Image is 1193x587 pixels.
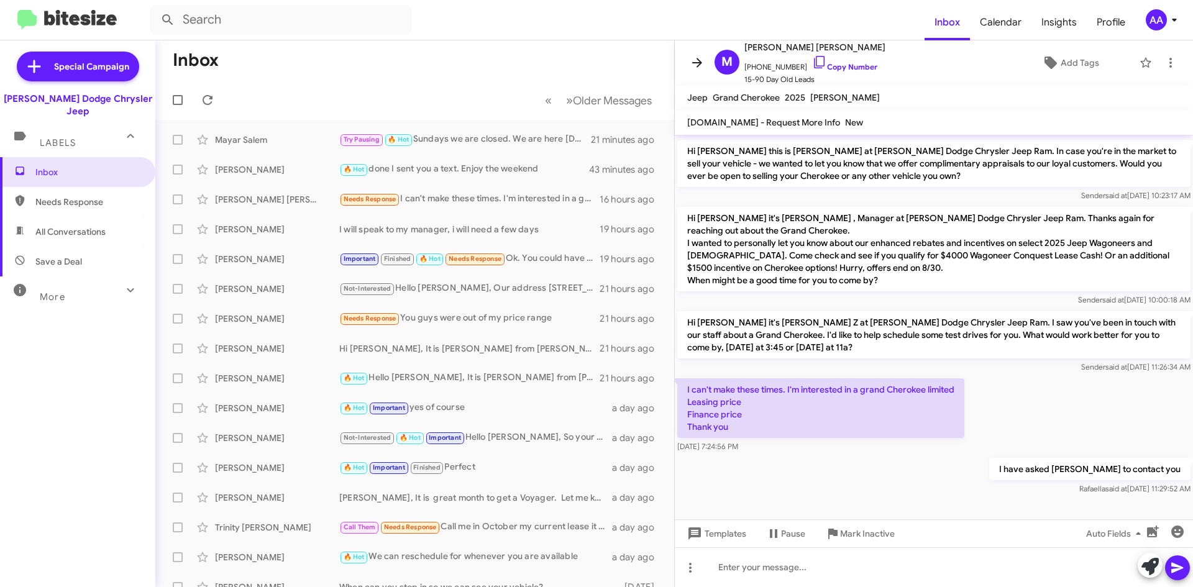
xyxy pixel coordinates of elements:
div: Ok. You could have said that over wish you the best. [339,252,600,266]
span: [PERSON_NAME] [810,92,880,103]
span: More [40,291,65,303]
div: [PERSON_NAME] [215,462,339,474]
div: [PERSON_NAME] [215,283,339,295]
div: 21 hours ago [600,283,664,295]
div: 21 hours ago [600,312,664,325]
span: Jeep [687,92,708,103]
span: Needs Response [344,195,396,203]
span: Auto Fields [1086,522,1146,545]
div: [PERSON_NAME] [215,223,339,235]
div: Mayar Salem [215,134,339,146]
div: a day ago [612,491,664,504]
div: a day ago [612,462,664,474]
span: Important [429,434,461,442]
span: 🔥 Hot [344,404,365,412]
button: AA [1135,9,1179,30]
p: I can't make these times. I'm interested in a grand Cherokee limited Leasing price Finance price ... [677,378,964,438]
span: Templates [685,522,746,545]
span: Important [373,463,405,471]
span: 🔥 Hot [344,165,365,173]
div: I will speak to my manager, i will need a few days [339,223,600,235]
div: Sundays we are closed. We are here [DATE] - [DATE] from 9am to 8pm and Saturdays 9-6. What day an... [339,132,591,147]
button: Add Tags [1006,52,1133,74]
div: 21 hours ago [600,372,664,385]
p: I have asked [PERSON_NAME] to contact you [989,458,1191,480]
span: 🔥 Hot [344,374,365,382]
p: Hi [PERSON_NAME] this is [PERSON_NAME] at [PERSON_NAME] Dodge Chrysler Jeep Ram. In case you're i... [677,140,1191,187]
span: Sender [DATE] 10:00:18 AM [1078,295,1191,304]
div: [PERSON_NAME] [215,342,339,355]
button: Templates [675,522,756,545]
div: a day ago [612,402,664,414]
div: yes of course [339,401,612,415]
div: 43 minutes ago [590,163,664,176]
div: 21 minutes ago [591,134,664,146]
span: » [566,93,573,108]
span: Rafaella [DATE] 11:29:52 AM [1079,484,1191,493]
div: [PERSON_NAME] [215,253,339,265]
span: Older Messages [573,94,652,107]
span: said at [1102,295,1124,304]
span: 🔥 Hot [388,135,409,143]
div: 19 hours ago [600,253,664,265]
a: Inbox [925,4,970,40]
nav: Page navigation example [538,88,659,113]
span: Not-Interested [344,434,391,442]
span: Add Tags [1061,52,1099,74]
span: 🔥 Hot [344,463,365,471]
button: Mark Inactive [815,522,905,545]
span: Needs Response [35,196,141,208]
div: Hi [PERSON_NAME], It is [PERSON_NAME] from [PERSON_NAME] in [GEOGRAPHIC_DATA]. I do not see a spe... [339,342,600,355]
span: Save a Deal [35,255,82,268]
span: [DATE] 7:24:56 PM [677,442,738,451]
span: All Conversations [35,225,106,238]
span: said at [1105,191,1127,200]
span: Try Pausing [344,135,380,143]
div: a day ago [612,551,664,563]
span: Needs Response [344,314,396,322]
div: a day ago [612,432,664,444]
div: [PERSON_NAME], It is great month to get a Voyager. Let me know [PERSON_NAME] [339,491,612,504]
span: 2025 [785,92,805,103]
div: Hello [PERSON_NAME], So your payoff is approximately $28000.00, your lease is not up until [DATE]... [339,430,612,445]
div: 19 hours ago [600,223,664,235]
button: Previous [537,88,559,113]
div: 16 hours ago [600,193,664,206]
a: Special Campaign [17,52,139,81]
span: New [845,117,863,128]
span: Needs Response [384,523,437,531]
input: Search [150,5,411,35]
div: Hello [PERSON_NAME], Our address [STREET_ADDRESS] so we are not in [DATE], Blue Law. [339,281,600,296]
h1: Inbox [173,50,219,70]
span: said at [1105,362,1127,371]
span: [PHONE_NUMBER] [744,55,885,73]
span: Important [373,404,405,412]
div: [PERSON_NAME] [PERSON_NAME] [215,193,339,206]
div: a day ago [612,521,664,534]
span: Mark Inactive [840,522,895,545]
div: You guys were out of my price range [339,311,600,325]
span: 🔥 Hot [400,434,421,442]
div: [PERSON_NAME] [215,312,339,325]
a: Profile [1087,4,1135,40]
span: Call Them [344,523,376,531]
div: I can't make these times. I'm interested in a grand Cherokee limited Leasing price Finance price ... [339,192,600,206]
span: M [721,52,733,72]
span: Special Campaign [54,60,129,73]
button: Pause [756,522,815,545]
div: Trinity [PERSON_NAME] [215,521,339,534]
div: Perfect [339,460,612,475]
span: « [545,93,552,108]
span: Inbox [35,166,141,178]
div: Call me in October my current lease it done then I can come for a appointment [339,520,612,534]
span: [DOMAIN_NAME] - Request More Info [687,117,840,128]
a: Calendar [970,4,1031,40]
span: Pause [781,522,805,545]
p: Hi [PERSON_NAME] it's [PERSON_NAME] , Manager at [PERSON_NAME] Dodge Chrysler Jeep Ram. Thanks ag... [677,207,1191,291]
span: Needs Response [449,255,501,263]
button: Auto Fields [1076,522,1156,545]
span: Sender [DATE] 10:23:17 AM [1081,191,1191,200]
span: 15-90 Day Old Leads [744,73,885,86]
span: Finished [413,463,441,471]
